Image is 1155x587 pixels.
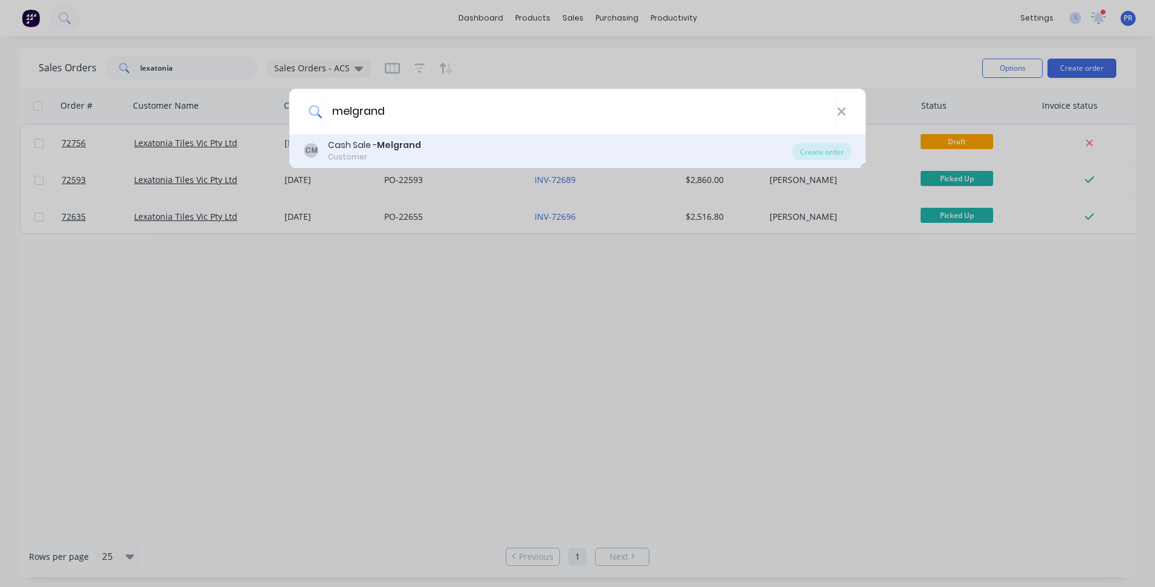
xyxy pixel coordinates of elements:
[328,152,421,162] div: Customer
[322,89,837,134] input: Enter a customer name to create a new order...
[328,139,421,152] div: Cash Sale -
[377,139,421,151] b: Melgrand
[793,143,851,160] div: Create order
[304,143,318,158] div: CM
